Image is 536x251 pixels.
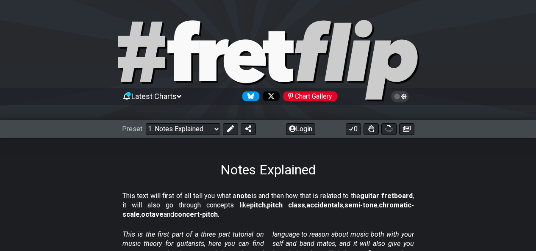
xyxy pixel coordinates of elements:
select: Preset [146,123,220,135]
div: Chart Gallery [283,91,337,101]
button: Toggle Dexterity for all fretkits [364,123,379,135]
a: #fretflip at Pinterest [280,91,337,101]
span: Preset [122,125,142,133]
strong: concert-pitch [174,210,218,218]
button: Create image [399,123,414,135]
strong: pitch class [267,201,305,209]
a: Follow #fretflip at X [259,91,280,101]
button: Login [286,123,315,135]
span: Toggle light / dark theme [395,93,405,100]
strong: semi-tone [344,201,378,209]
button: Edit Preset [223,123,238,135]
strong: note [236,192,251,200]
button: Share Preset [241,123,256,135]
h1: Notes Explained [220,162,316,178]
strong: octave [141,210,164,218]
strong: pitch [250,201,266,209]
strong: accidentals [306,201,343,209]
strong: guitar fretboard [360,192,413,200]
span: Latest Charts [131,92,177,101]
a: Follow #fretflip at Bluesky [239,91,259,101]
p: This text will first of all tell you what a is and then how that is related to the , it will also... [122,191,414,220]
button: 0 [346,123,361,135]
button: Print [381,123,397,135]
